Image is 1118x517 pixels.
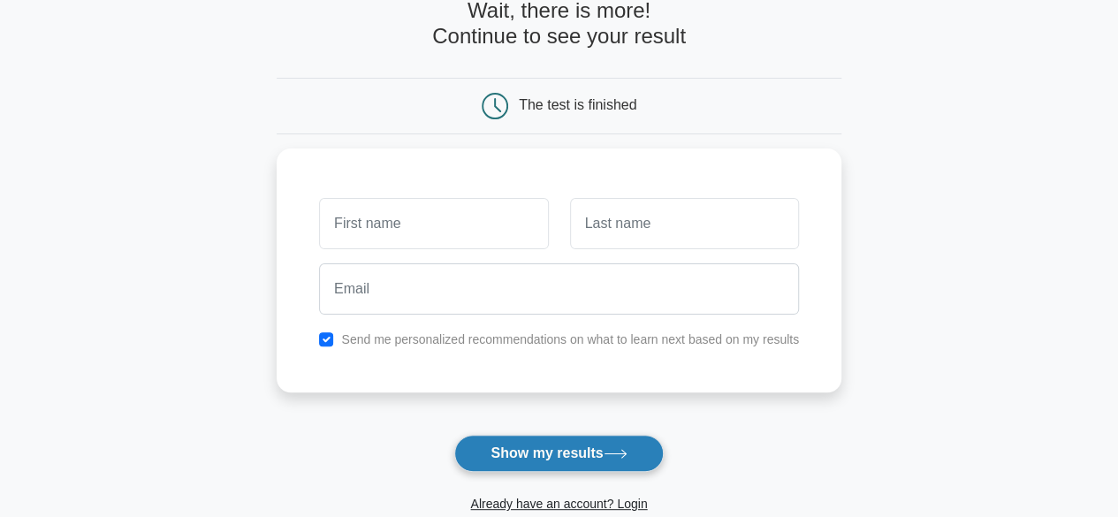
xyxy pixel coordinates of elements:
[319,263,799,315] input: Email
[470,497,647,511] a: Already have an account? Login
[570,198,799,249] input: Last name
[341,332,799,346] label: Send me personalized recommendations on what to learn next based on my results
[319,198,548,249] input: First name
[519,97,636,112] div: The test is finished
[454,435,663,472] button: Show my results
